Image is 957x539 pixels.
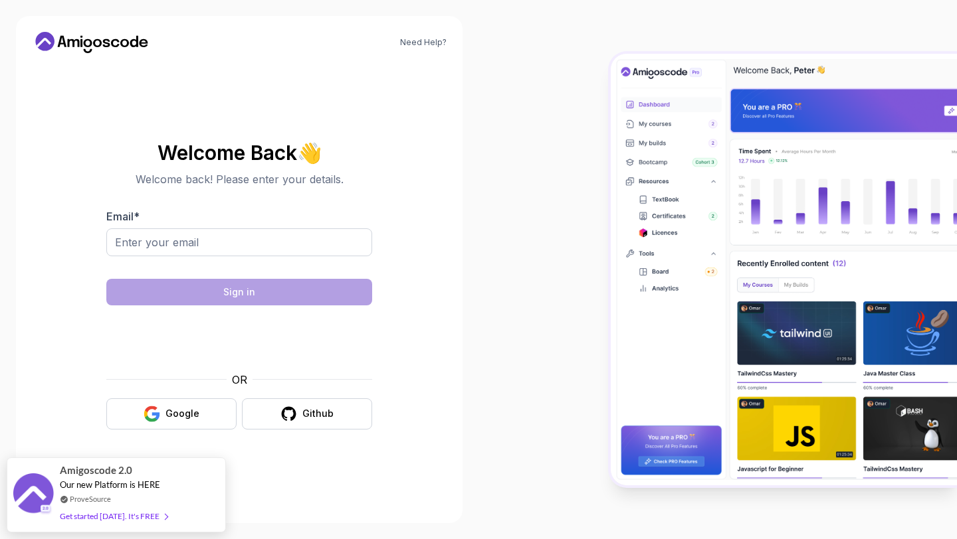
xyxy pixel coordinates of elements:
[223,285,255,299] div: Sign in
[70,493,111,504] a: ProveSource
[139,313,340,364] iframe: Widget que contiene una casilla de verificación para el desafío de seguridad de hCaptcha
[106,142,372,163] h2: Welcome Back
[60,508,167,524] div: Get started [DATE]. It's FREE
[106,171,372,187] p: Welcome back! Please enter your details.
[106,279,372,305] button: Sign in
[106,398,237,429] button: Google
[400,37,447,48] a: Need Help?
[302,407,334,420] div: Github
[106,210,140,223] label: Email *
[32,32,152,53] a: Home link
[611,54,957,485] img: Amigoscode Dashboard
[106,228,372,256] input: Enter your email
[232,372,247,388] p: OR
[60,463,132,478] span: Amigoscode 2.0
[296,141,322,164] span: 👋
[242,398,372,429] button: Github
[13,473,53,516] img: provesource social proof notification image
[60,479,160,490] span: Our new Platform is HERE
[165,407,199,420] div: Google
